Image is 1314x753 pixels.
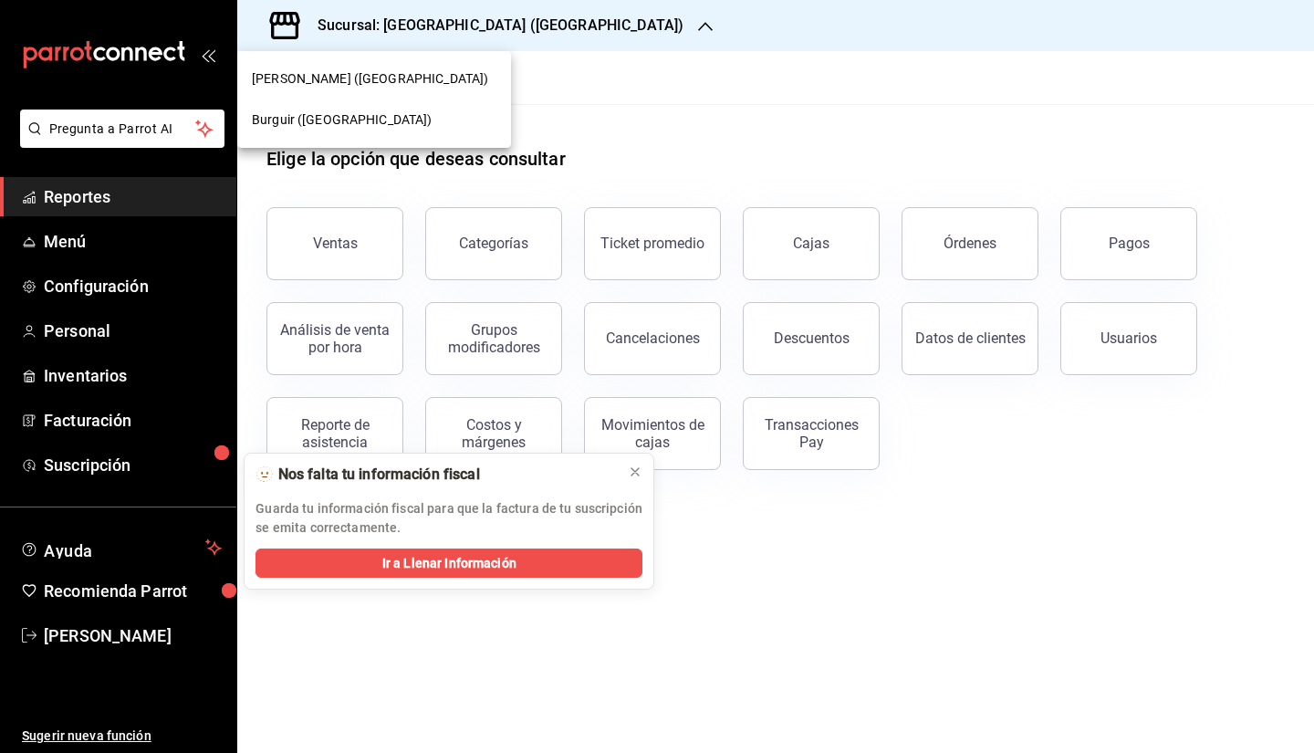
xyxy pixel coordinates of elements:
[252,69,488,89] span: [PERSON_NAME] ([GEOGRAPHIC_DATA])
[382,554,516,573] span: Ir a Llenar Información
[255,499,642,538] p: Guarda tu información fiscal para que la factura de tu suscripción se emita correctamente.
[252,110,433,130] span: Burguir ([GEOGRAPHIC_DATA])
[237,99,511,141] div: Burguir ([GEOGRAPHIC_DATA])
[255,465,613,485] div: 🫥 Nos falta tu información fiscal
[237,58,511,99] div: [PERSON_NAME] ([GEOGRAPHIC_DATA])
